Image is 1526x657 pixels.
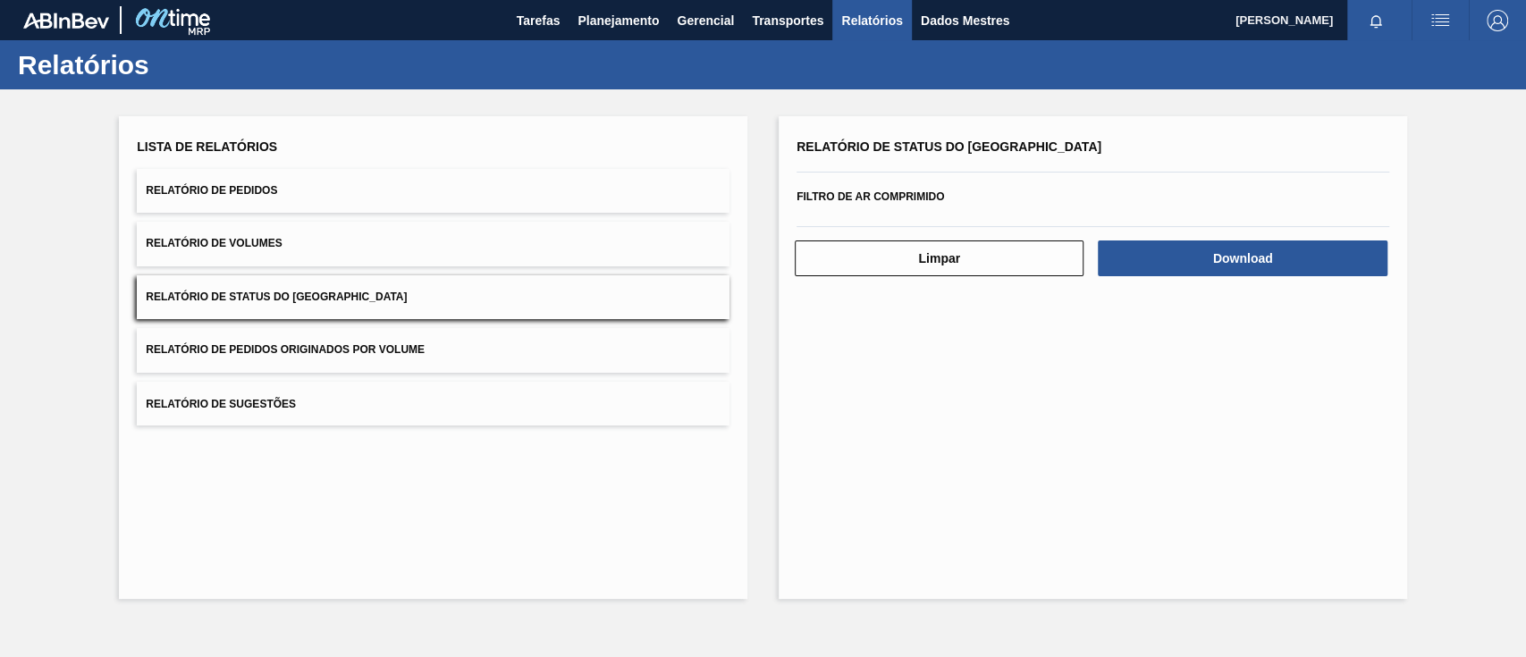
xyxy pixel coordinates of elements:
[797,139,1101,154] font: Relatório de Status do [GEOGRAPHIC_DATA]
[23,13,109,29] img: TNhmsLtSVTkK8tSr43FrP2fwEKptu5GPRR3wAAAABJRU5ErkJggg==
[146,238,282,250] font: Relatório de Volumes
[18,50,149,80] font: Relatórios
[1235,13,1333,27] font: [PERSON_NAME]
[137,169,729,213] button: Relatório de Pedidos
[1213,251,1273,265] font: Download
[137,139,277,154] font: Lista de Relatórios
[795,240,1083,276] button: Limpar
[1429,10,1451,31] img: ações do usuário
[517,13,561,28] font: Tarefas
[752,13,823,28] font: Transportes
[677,13,734,28] font: Gerencial
[578,13,659,28] font: Planejamento
[137,222,729,265] button: Relatório de Volumes
[146,291,407,303] font: Relatório de Status do [GEOGRAPHIC_DATA]
[137,275,729,319] button: Relatório de Status do [GEOGRAPHIC_DATA]
[797,190,944,203] font: Filtro de ar comprimido
[146,184,277,197] font: Relatório de Pedidos
[1347,8,1404,33] button: Notificações
[146,344,425,357] font: Relatório de Pedidos Originados por Volume
[137,382,729,425] button: Relatório de Sugestões
[137,328,729,372] button: Relatório de Pedidos Originados por Volume
[918,251,960,265] font: Limpar
[1487,10,1508,31] img: Sair
[1098,240,1387,276] button: Download
[841,13,902,28] font: Relatórios
[146,397,296,409] font: Relatório de Sugestões
[921,13,1010,28] font: Dados Mestres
